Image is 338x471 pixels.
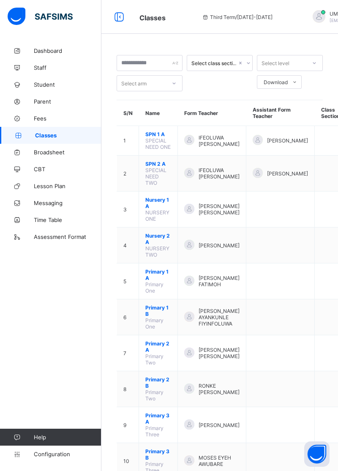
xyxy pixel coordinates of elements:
th: S/N [117,100,139,126]
span: Broadsheet [34,149,101,156]
td: 2 [117,156,139,192]
span: SPECIAL NEED ONE [145,137,171,150]
span: [PERSON_NAME] FATIMOH [199,275,240,288]
span: Primary Two [145,353,164,366]
span: Primary Two [145,389,164,402]
span: SPECIAL NEED TWO [145,167,166,186]
span: Help [34,434,101,441]
span: [PERSON_NAME] AYANKUNLE FIYINFOLUWA [199,308,240,327]
span: Primary 3 A [145,412,171,425]
span: Primary 1 A [145,268,171,281]
span: SPN 1 A [145,131,171,137]
th: Form Teacher [178,100,246,126]
span: Configuration [34,451,101,457]
span: Primary Three [145,425,164,438]
span: Primary 2 B [145,376,171,389]
th: Name [139,100,178,126]
span: NURSERY TWO [145,245,169,258]
span: [PERSON_NAME] [267,137,308,144]
td: 9 [117,407,139,443]
span: Download [264,79,288,85]
span: [PERSON_NAME] [199,242,240,249]
span: Time Table [34,216,101,223]
span: Nursery 1 A [145,197,171,209]
span: Staff [34,64,101,71]
span: Nursery 2 A [145,233,171,245]
span: Classes [139,14,166,22]
span: CBT [34,166,101,173]
td: 5 [117,263,139,299]
span: [PERSON_NAME] [267,170,308,177]
span: Messaging [34,200,101,206]
td: 4 [117,227,139,263]
span: IFEOLUWA [PERSON_NAME] [199,134,240,147]
span: IFEOLUWA [PERSON_NAME] [199,167,240,180]
div: Select class section [191,60,237,66]
span: [PERSON_NAME] [199,422,240,428]
span: Primary 2 A [145,340,171,353]
td: 8 [117,371,139,407]
span: session/term information [202,14,273,20]
span: SPN 2 A [145,161,171,167]
div: Select level [262,55,289,71]
span: Primary One [145,317,164,330]
button: Open asap [304,441,330,467]
div: Select arm [121,75,147,91]
span: Classes [35,132,101,139]
span: Primary 1 B [145,304,171,317]
span: NURSERY ONE [145,209,169,222]
span: Primary One [145,281,164,294]
td: 3 [117,192,139,227]
span: MOSES EYEH AWUBARE [199,455,240,467]
span: Student [34,81,101,88]
span: [PERSON_NAME] [PERSON_NAME] [199,347,240,359]
span: RONKE [PERSON_NAME] [199,383,240,395]
span: Fees [34,115,101,122]
span: Assessment Format [34,233,101,240]
span: Dashboard [34,47,101,54]
span: [PERSON_NAME] [PERSON_NAME] [199,203,240,216]
span: Parent [34,98,101,105]
span: Lesson Plan [34,183,101,189]
span: Primary 3 B [145,448,171,461]
img: safsims [8,8,73,25]
td: 1 [117,126,139,156]
td: 6 [117,299,139,335]
td: 7 [117,335,139,371]
th: Assistant Form Teacher [246,100,315,126]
